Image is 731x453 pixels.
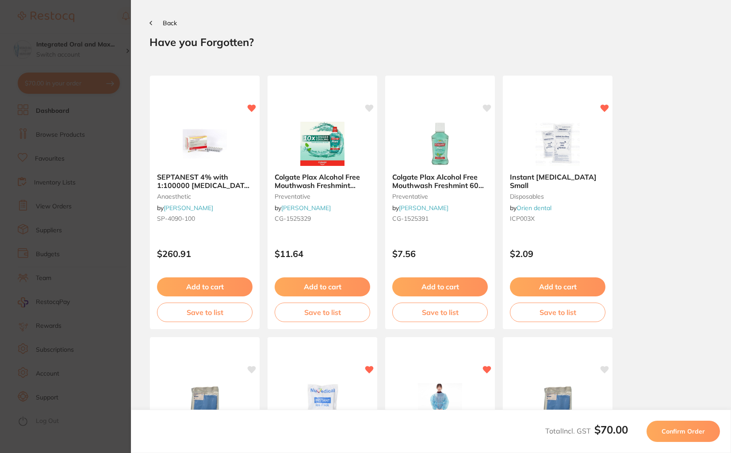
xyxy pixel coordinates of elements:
[529,383,586,427] img: Sterile Surgical Drape 450mm x 750mm
[392,249,488,259] p: $7.56
[662,427,705,435] span: Confirm Order
[510,277,605,296] button: Add to cart
[275,173,370,189] b: Colgate Plax Alcohol Free Mouthwash Freshmint 500ml x 4
[157,193,253,200] small: anaesthetic
[392,204,448,212] span: by
[517,204,551,212] a: Orien dental
[275,277,370,296] button: Add to cart
[392,277,488,296] button: Add to cart
[510,215,605,222] small: ICP003X
[510,249,605,259] p: $2.09
[392,193,488,200] small: preventative
[157,277,253,296] button: Add to cart
[411,383,469,427] img: Isolation Gown, Knee-Length & Knitting Cuffs
[157,173,253,189] b: SEPTANEST 4% with 1:100000 adrenalin 2.2ml 2xBox 50 GOLD
[529,122,586,166] img: Instant Ice Pack Small
[176,122,233,166] img: SEPTANEST 4% with 1:100000 adrenalin 2.2ml 2xBox 50 GOLD
[157,215,253,222] small: SP-4090-100
[176,383,233,427] img: Sterile Surgical Drape 900mm x 900mm
[275,215,370,222] small: CG-1525329
[281,204,331,212] a: [PERSON_NAME]
[149,19,177,27] button: Back
[399,204,448,212] a: [PERSON_NAME]
[510,193,605,200] small: disposables
[392,173,488,189] b: Colgate Plax Alcohol Free Mouthwash Freshmint 60ml x 12
[149,35,712,49] h2: Have you Forgotten?
[275,193,370,200] small: preventative
[392,215,488,222] small: CG-1525391
[294,383,351,427] img: Instant Ice Pack
[157,249,253,259] p: $260.91
[510,303,605,322] button: Save to list
[164,204,213,212] a: [PERSON_NAME]
[411,122,469,166] img: Colgate Plax Alcohol Free Mouthwash Freshmint 60ml x 12
[510,173,605,189] b: Instant Ice Pack Small
[275,249,370,259] p: $11.64
[163,19,177,27] span: Back
[275,303,370,322] button: Save to list
[294,122,351,166] img: Colgate Plax Alcohol Free Mouthwash Freshmint 500ml x 4
[594,423,628,436] b: $70.00
[157,204,213,212] span: by
[392,303,488,322] button: Save to list
[647,421,720,442] button: Confirm Order
[545,426,628,435] span: Total Incl. GST
[510,204,551,212] span: by
[157,303,253,322] button: Save to list
[275,204,331,212] span: by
